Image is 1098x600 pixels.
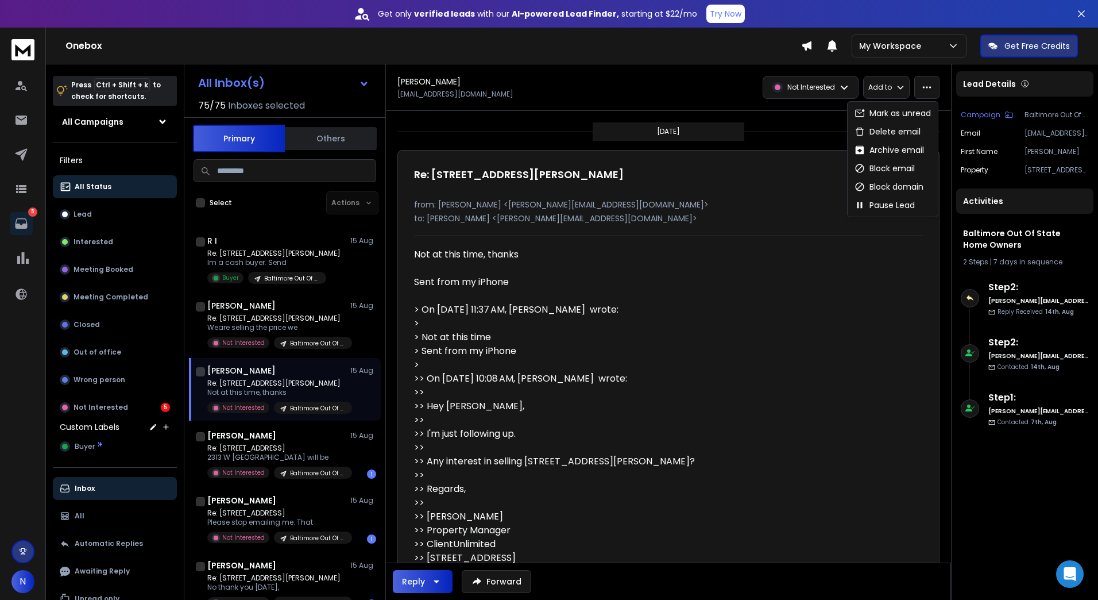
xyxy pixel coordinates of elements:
p: Baltimore Out Of State Home Owners [290,469,345,478]
p: Lead [74,210,92,219]
p: Re: [STREET_ADDRESS] [207,444,345,453]
p: Baltimore Out Of State Home Owners [1024,110,1089,120]
h6: Step 2 : [988,280,1089,294]
h1: [PERSON_NAME] [207,495,276,506]
p: 2313 W [GEOGRAPHIC_DATA] will be [207,453,345,462]
p: First Name [961,147,998,156]
p: 15 Aug [350,431,376,440]
p: Contacted [998,418,1057,426]
p: Baltimore Out Of State Home Owners [290,339,345,348]
p: [STREET_ADDRESS][PERSON_NAME] [1024,166,1089,175]
p: No thank you [DATE], [207,583,345,592]
p: Please stop emailing me. That [207,518,345,527]
p: Awaiting Reply [75,567,130,576]
p: [EMAIL_ADDRESS][DOMAIN_NAME] [1024,129,1089,138]
p: Re: [STREET_ADDRESS][PERSON_NAME] [207,249,341,258]
img: logo [11,39,34,60]
strong: AI-powered Lead Finder, [512,8,619,20]
h3: Inboxes selected [228,99,305,113]
h6: [PERSON_NAME][EMAIL_ADDRESS][DOMAIN_NAME] [988,352,1089,360]
p: My Workspace [859,40,926,52]
p: 15 Aug [350,236,376,245]
div: 5 [161,403,170,412]
p: Re: [STREET_ADDRESS][PERSON_NAME] [207,379,345,388]
div: Block domain [855,181,923,193]
div: Block email [855,163,915,174]
p: Get Free Credits [1004,40,1070,52]
p: Not Interested [222,533,265,542]
h1: Re: [STREET_ADDRESS][PERSON_NAME] [414,167,624,183]
h1: [PERSON_NAME] [207,430,276,441]
p: 15 Aug [350,366,376,375]
span: 14th, Aug [1031,363,1060,371]
strong: verified leads [414,8,475,20]
span: 14th, Aug [1045,307,1074,316]
h6: [PERSON_NAME][EMAIL_ADDRESS][DOMAIN_NAME] [988,297,1089,305]
p: from: [PERSON_NAME] <[PERSON_NAME][EMAIL_ADDRESS][DOMAIN_NAME]> [414,199,923,210]
label: Select [210,198,232,207]
div: Open Intercom Messenger [1056,560,1084,588]
p: Not Interested [222,403,265,412]
p: Property [961,166,988,175]
button: Others [285,126,377,151]
h1: All Campaigns [62,116,123,128]
p: Interested [74,237,113,247]
p: 5 [28,207,37,217]
div: Mark as unread [855,107,931,119]
div: Activities [956,189,1093,214]
div: 1 [367,470,376,479]
span: 7 days in sequence [993,257,1062,267]
h6: Step 2 : [988,336,1089,349]
h1: [PERSON_NAME] [397,76,461,87]
span: Buyer [75,442,95,451]
p: [PERSON_NAME] [1024,147,1089,156]
p: Re: [STREET_ADDRESS][PERSON_NAME] [207,574,345,583]
button: Forward [462,570,531,593]
p: Get only with our starting at $22/mo [378,8,697,20]
button: Primary [193,125,285,152]
p: Baltimore Out Of State Home Owners [290,404,345,413]
p: Meeting Completed [74,293,148,302]
p: Re: [STREET_ADDRESS] [207,509,345,518]
p: All Status [75,182,111,191]
p: [EMAIL_ADDRESS][DOMAIN_NAME] [397,90,513,99]
p: Add to [868,83,892,92]
p: Buyer [222,274,239,282]
h6: Step 1 : [988,391,1089,405]
p: Not Interested [74,403,128,412]
p: Im a cash buyer. Send [207,258,341,267]
p: Reply Received [998,307,1074,316]
p: Baltimore Out Of State Home Owners [264,274,319,283]
span: 75 / 75 [198,99,226,113]
p: Meeting Booked [74,265,133,274]
p: Lead Details [963,78,1016,90]
p: Baltimore Out Of State Home Owners [290,534,345,543]
h1: All Inbox(s) [198,77,265,89]
p: All [75,511,84,521]
h1: [PERSON_NAME] [207,365,276,376]
p: [DATE] [657,127,680,136]
p: 15 Aug [350,561,376,570]
p: Re: [STREET_ADDRESS][PERSON_NAME] [207,314,345,323]
p: Contacted [998,363,1060,371]
div: Reply [402,576,425,587]
p: Automatic Replies [75,539,143,548]
div: Delete email [855,126,921,137]
p: Press to check for shortcuts. [71,79,161,102]
p: to: [PERSON_NAME] <[PERSON_NAME][EMAIL_ADDRESS][DOMAIN_NAME]> [414,213,923,224]
h1: [PERSON_NAME] [207,300,276,311]
p: Wrong person [74,375,125,384]
h1: R I [207,235,217,247]
p: Weare selling the price we [207,323,345,332]
div: | [963,257,1087,267]
div: 1 [367,534,376,544]
span: Ctrl + Shift + k [94,78,150,91]
h3: Custom Labels [60,421,119,433]
h1: Onebox [65,39,801,53]
div: Archive email [855,144,924,156]
p: Not Interested [222,339,265,347]
div: Pause Lead [855,199,915,211]
p: Not Interested [787,83,835,92]
p: Try Now [710,8,741,20]
p: 15 Aug [350,301,376,310]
